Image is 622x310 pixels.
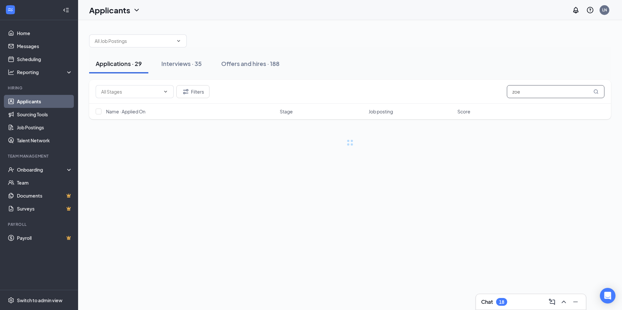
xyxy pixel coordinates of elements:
[161,59,202,68] div: Interviews · 35
[17,189,73,202] a: DocumentsCrown
[280,108,293,115] span: Stage
[17,176,73,189] a: Team
[63,7,69,13] svg: Collapse
[17,134,73,147] a: Talent Network
[507,85,604,98] input: Search in applications
[17,121,73,134] a: Job Postings
[221,59,279,68] div: Offers and hires · 188
[17,166,67,173] div: Onboarding
[17,40,73,53] a: Messages
[572,298,579,306] svg: Minimize
[499,299,504,305] div: 18
[572,6,580,14] svg: Notifications
[17,202,73,215] a: SurveysCrown
[8,69,14,75] svg: Analysis
[17,108,73,121] a: Sourcing Tools
[570,297,581,307] button: Minimize
[586,6,594,14] svg: QuestionInfo
[96,59,142,68] div: Applications · 29
[8,222,71,227] div: Payroll
[17,231,73,244] a: PayrollCrown
[8,85,71,91] div: Hiring
[17,27,73,40] a: Home
[163,89,168,94] svg: ChevronDown
[7,6,14,13] svg: WorkstreamLogo
[17,95,73,108] a: Applicants
[101,88,160,95] input: All Stages
[106,108,145,115] span: Name · Applied On
[600,288,615,304] div: Open Intercom Messenger
[548,298,556,306] svg: ComposeMessage
[457,108,470,115] span: Score
[17,53,73,66] a: Scheduling
[133,6,141,14] svg: ChevronDown
[559,297,569,307] button: ChevronUp
[176,38,181,44] svg: ChevronDown
[560,298,568,306] svg: ChevronUp
[369,108,393,115] span: Job posting
[17,69,73,75] div: Reporting
[481,298,493,305] h3: Chat
[89,5,130,16] h1: Applicants
[602,7,607,13] div: LN
[547,297,557,307] button: ComposeMessage
[176,85,210,98] button: Filter Filters
[8,297,14,304] svg: Settings
[8,166,14,173] svg: UserCheck
[17,297,62,304] div: Switch to admin view
[593,89,599,94] svg: MagnifyingGlass
[95,37,173,45] input: All Job Postings
[182,88,190,96] svg: Filter
[8,153,71,159] div: Team Management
